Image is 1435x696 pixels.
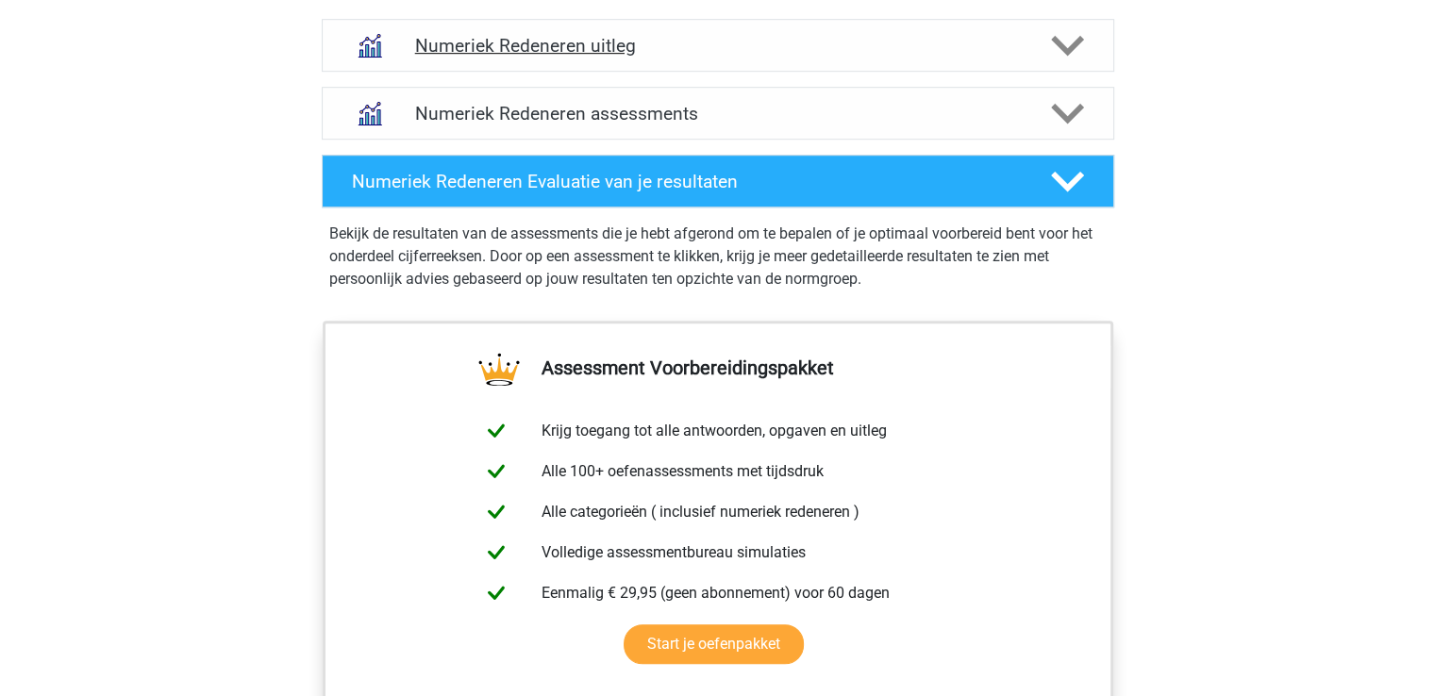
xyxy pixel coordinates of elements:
a: Start je oefenpakket [624,624,804,664]
img: numeriek redeneren uitleg [345,22,393,70]
a: uitleg Numeriek Redeneren uitleg [314,19,1122,72]
h4: Numeriek Redeneren uitleg [415,35,1021,57]
h4: Numeriek Redeneren assessments [415,103,1021,124]
a: assessments Numeriek Redeneren assessments [314,87,1122,140]
a: Numeriek Redeneren Evaluatie van je resultaten [314,155,1122,207]
img: numeriek redeneren assessments [345,90,393,138]
p: Bekijk de resultaten van de assessments die je hebt afgerond om te bepalen of je optimaal voorber... [329,223,1107,290]
h4: Numeriek Redeneren Evaluatie van je resultaten [352,171,1021,192]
